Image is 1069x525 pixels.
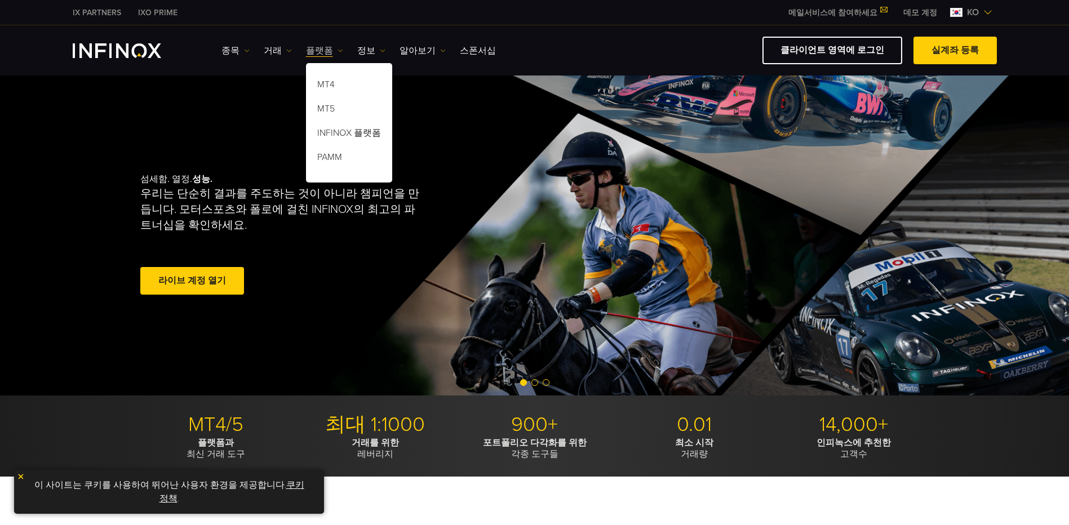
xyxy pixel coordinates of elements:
a: 정보 [357,44,385,57]
p: 0.01 [619,412,770,437]
a: INFINOX MENU [895,7,946,19]
span: ko [962,6,983,19]
a: 클라이언트 영역에 로그인 [762,37,902,64]
a: 종목 [221,44,250,57]
p: 우리는 단순히 결과를 주도하는 것이 아니라 챔피언을 만듭니다. 모터스포츠와 폴로에 걸친 INFINOX의 최고의 파트너십을 확인하세요. [140,186,424,233]
span: Go to slide 3 [543,379,549,386]
strong: 거래를 위한 [352,437,399,448]
p: 거래량 [619,437,770,460]
a: 스폰서십 [460,44,496,57]
a: INFINOX Logo [73,43,188,58]
a: MT5 [306,99,392,123]
a: PAMM [306,147,392,171]
span: Go to slide 2 [531,379,538,386]
p: 레버리지 [300,437,451,460]
span: Go to slide 1 [520,379,527,386]
p: 900+ [459,412,610,437]
img: yellow close icon [17,473,25,480]
p: 최대 1:1000 [300,412,451,437]
p: 14,000+ [778,412,929,437]
a: INFINOX [64,7,130,19]
a: 거래 [264,44,292,57]
a: 라이브 계정 열기 [140,267,244,295]
a: 실계좌 등록 [913,37,997,64]
div: 섬세함. 열정. [140,155,495,315]
p: 각종 도구들 [459,437,610,460]
strong: 플랫폼과 [198,437,234,448]
a: 알아보기 [400,44,446,57]
a: 메일서비스에 참여하세요 [780,8,895,17]
a: MT4 [306,74,392,99]
p: 최신 거래 도구 [140,437,291,460]
strong: 최소 시작 [675,437,713,448]
strong: 성능. [192,173,212,185]
strong: 포트폴리오 다각화를 위한 [483,437,587,448]
a: 플랫폼 [306,44,343,57]
p: 고객수 [778,437,929,460]
a: INFINOX [130,7,186,19]
p: MT4/5 [140,412,291,437]
strong: 인피녹스에 추천한 [817,437,891,448]
a: INFINOX 플랫폼 [306,123,392,147]
p: 이 사이트는 쿠키를 사용하여 뛰어난 사용자 환경을 제공합니다. . [20,475,318,508]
